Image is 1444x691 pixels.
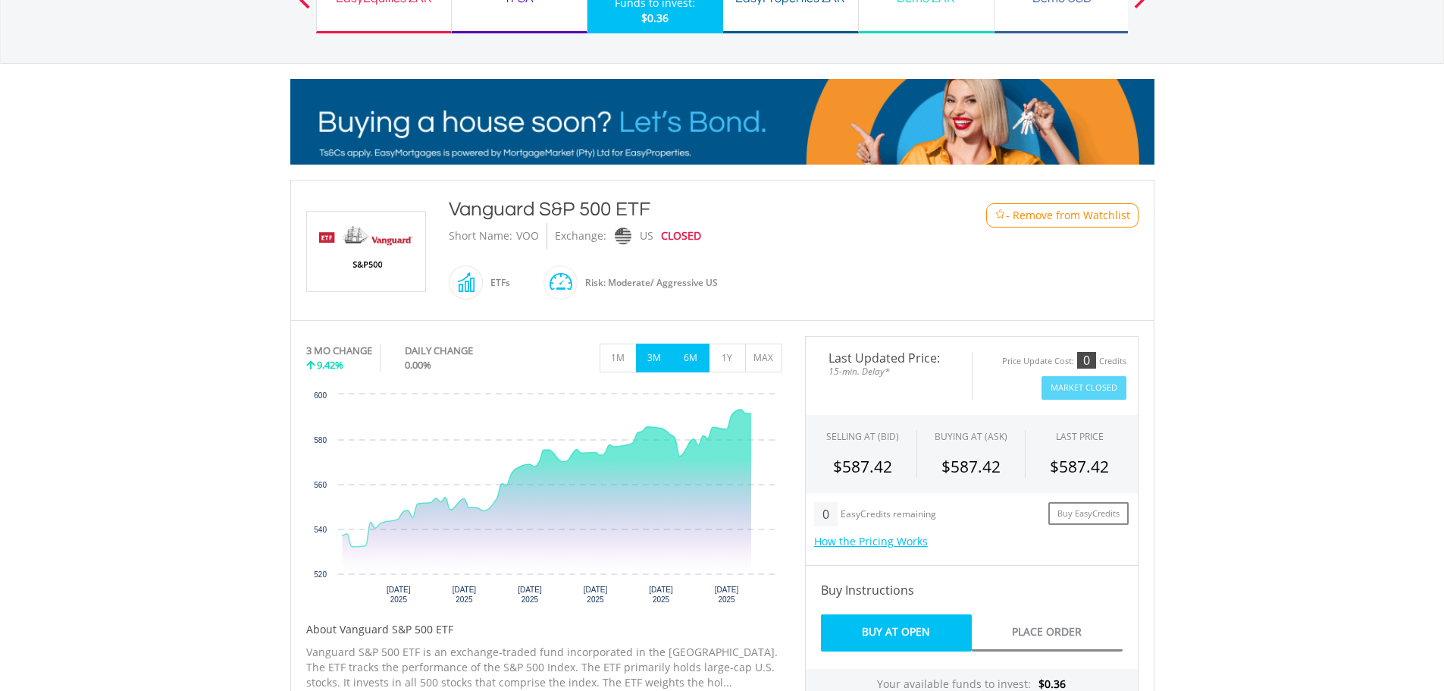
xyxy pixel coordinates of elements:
[1038,677,1066,691] span: $0.36
[817,352,960,364] span: Last Updated Price:
[306,387,782,614] svg: Interactive chart
[826,430,899,443] div: SELLING AT (BID)
[290,79,1154,165] img: EasyMortage Promotion Banner
[672,344,709,372] button: 6M
[817,364,960,378] span: 15-min. Delay*
[995,209,1006,221] img: Watchlist
[745,344,782,372] button: MAX
[1050,456,1109,477] span: $587.42
[555,223,606,250] div: Exchange:
[309,212,423,291] img: EQU.US.VOO.png
[814,502,838,526] div: 0
[600,344,637,372] button: 1M
[314,391,327,400] text: 600
[941,456,1001,477] span: $587.42
[614,228,631,245] img: nasdaq.png
[709,344,746,372] button: 1Y
[814,534,928,548] a: How the Pricing Works
[661,223,701,250] div: CLOSED
[1099,356,1126,367] div: Credits
[387,586,411,604] text: [DATE] 2025
[640,223,653,250] div: US
[833,456,892,477] span: $587.42
[821,581,1123,599] h4: Buy Instructions
[583,586,607,604] text: [DATE] 2025
[306,344,372,358] div: 3 MO CHANGE
[986,203,1139,228] button: Watchlist - Remove from Watchlist
[314,526,327,534] text: 540
[518,586,542,604] text: [DATE] 2025
[1048,502,1129,526] a: Buy EasyCredits
[306,622,782,637] h5: About Vanguard S&P 500 ETF
[649,586,673,604] text: [DATE] 2025
[636,344,673,372] button: 3M
[314,570,327,579] text: 520
[641,11,669,25] span: $0.36
[314,436,327,444] text: 580
[405,344,524,358] div: DAILY CHANGE
[972,614,1123,652] a: Place Order
[452,586,476,604] text: [DATE] 2025
[714,586,738,604] text: [DATE] 2025
[405,358,431,372] span: 0.00%
[306,387,782,614] div: Chart. Highcharts interactive chart.
[1002,356,1074,367] div: Price Update Cost:
[821,614,972,652] a: Buy At Open
[1077,352,1096,369] div: 0
[516,223,539,250] div: VOO
[306,645,782,690] p: Vanguard S&P 500 ETF is an exchange-traded fund incorporated in the [GEOGRAPHIC_DATA]. The ETF tr...
[1056,430,1104,443] div: LAST PRICE
[314,481,327,489] text: 560
[578,265,718,301] div: Risk: Moderate/ Aggressive US
[483,265,510,301] div: ETFs
[317,358,343,372] span: 9.42%
[1041,376,1126,400] button: Market Closed
[841,509,936,522] div: EasyCredits remaining
[449,223,512,250] div: Short Name:
[935,430,1007,443] span: BUYING AT (ASK)
[449,196,925,223] div: Vanguard S&P 500 ETF
[1006,208,1130,223] span: - Remove from Watchlist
